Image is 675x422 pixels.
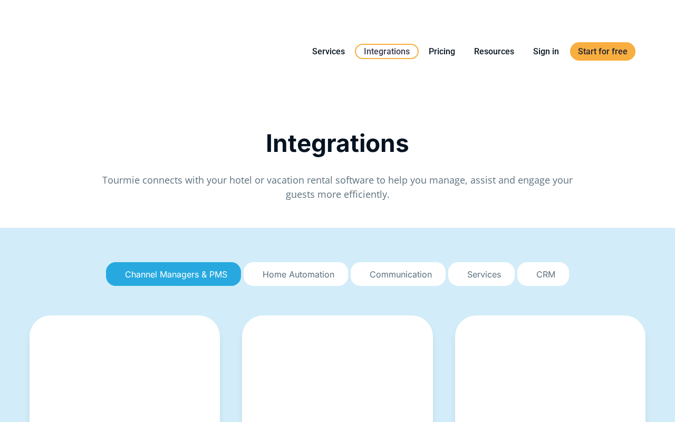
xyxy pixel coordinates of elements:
a: Resources [466,45,522,58]
a: Services [448,262,515,286]
span: Tourmie connects with your hotel or vacation rental software to help you manage, assist and engag... [102,174,573,200]
a: Start for free [570,42,635,61]
span: Integrations [266,128,409,158]
span: Services [467,270,501,279]
span: Channel Managers & PMS [125,270,227,279]
a: Sign in [525,45,567,58]
span: CRM [536,270,555,279]
a: Pricing [421,45,463,58]
span: Home automation [263,270,334,279]
a: Home automation [244,262,348,286]
a: Communication [351,262,446,286]
a: Channel Managers & PMS [106,262,241,286]
a: Integrations [355,44,419,59]
a: Services [304,45,353,58]
a: CRM [517,262,569,286]
span: Communication [370,270,432,279]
